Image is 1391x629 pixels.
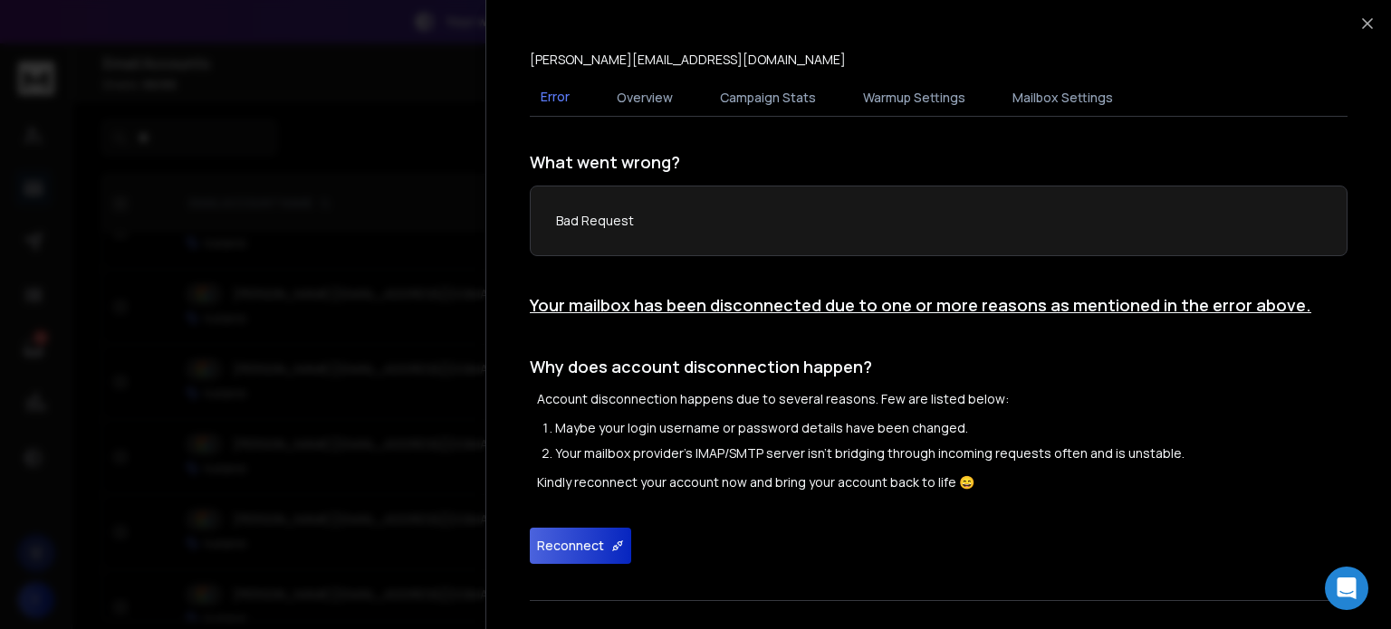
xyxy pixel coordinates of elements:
[530,51,846,69] p: [PERSON_NAME][EMAIL_ADDRESS][DOMAIN_NAME]
[530,292,1348,318] h1: Your mailbox has been disconnected due to one or more reasons as mentioned in the error above.
[530,354,1348,379] h1: Why does account disconnection happen?
[709,78,827,118] button: Campaign Stats
[530,77,580,119] button: Error
[537,473,1348,491] p: Kindly reconnect your account now and bring your account back to life 😄
[556,212,1321,230] p: Bad Request
[530,149,1348,175] h1: What went wrong?
[530,528,631,564] button: Reconnect
[606,78,684,118] button: Overview
[1325,567,1368,610] div: Open Intercom Messenger
[537,390,1348,408] p: Account disconnection happens due to several reasons. Few are listed below:
[555,419,1348,437] li: Maybe your login username or password details have been changed.
[555,444,1348,462] li: Your mailbox provider's IMAP/SMTP server isn't bridging through incoming requests often and is un...
[1002,78,1124,118] button: Mailbox Settings
[852,78,976,118] button: Warmup Settings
